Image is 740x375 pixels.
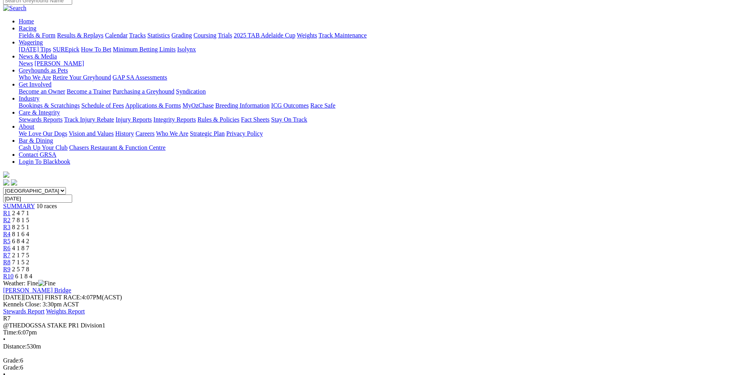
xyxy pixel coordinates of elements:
[3,210,11,216] a: R1
[15,273,32,279] span: 6 1 8 4
[3,172,9,178] img: logo-grsa-white.png
[129,32,146,39] a: Tracks
[3,329,18,336] span: Time:
[3,364,20,371] span: Grade:
[19,144,67,151] a: Cash Up Your Club
[3,5,27,12] img: Search
[36,203,57,209] span: 10 races
[3,294,23,301] span: [DATE]
[113,74,167,81] a: GAP SA Assessments
[81,46,112,53] a: How To Bet
[3,364,737,371] div: 6
[19,74,737,81] div: Greyhounds as Pets
[3,224,11,230] a: R3
[45,294,122,301] span: 4:07PM(ACST)
[12,266,29,272] span: 2 5 7 8
[156,130,188,137] a: Who We Are
[3,287,71,294] a: [PERSON_NAME] Bridge
[3,273,14,279] a: R10
[34,60,84,67] a: [PERSON_NAME]
[19,130,737,137] div: About
[226,130,263,137] a: Privacy Policy
[19,88,65,95] a: Become an Owner
[19,88,737,95] div: Get Involved
[12,210,29,216] span: 2 4 7 1
[3,179,9,186] img: facebook.svg
[57,32,103,39] a: Results & Replays
[297,32,317,39] a: Weights
[19,81,51,88] a: Get Involved
[3,217,11,223] a: R2
[3,357,20,364] span: Grade:
[3,203,35,209] a: SUMMARY
[218,32,232,39] a: Trials
[271,116,307,123] a: Stay On Track
[177,46,196,53] a: Isolynx
[3,343,737,350] div: 530m
[12,238,29,244] span: 6 8 4 2
[12,217,29,223] span: 7 8 1 5
[3,259,11,265] a: R8
[3,238,11,244] a: R5
[3,329,737,336] div: 6:07pm
[176,88,206,95] a: Syndication
[19,130,67,137] a: We Love Our Dogs
[19,116,737,123] div: Care & Integrity
[135,130,154,137] a: Careers
[19,60,33,67] a: News
[45,294,82,301] span: FIRST RACE:
[3,301,737,308] div: Kennels Close: 3:30pm ACST
[19,137,53,144] a: Bar & Dining
[3,252,11,258] span: R7
[69,144,165,151] a: Chasers Restaurant & Function Centre
[190,130,225,137] a: Strategic Plan
[19,67,68,74] a: Greyhounds as Pets
[310,102,335,109] a: Race Safe
[153,116,196,123] a: Integrity Reports
[115,116,152,123] a: Injury Reports
[12,259,29,265] span: 7 1 5 2
[53,74,111,81] a: Retire Your Greyhound
[19,25,36,32] a: Racing
[125,102,181,109] a: Applications & Forms
[19,32,55,39] a: Fields & Form
[19,32,737,39] div: Racing
[19,151,56,158] a: Contact GRSA
[3,195,72,203] input: Select date
[19,60,737,67] div: News & Media
[19,102,80,109] a: Bookings & Scratchings
[3,343,27,350] span: Distance:
[64,116,114,123] a: Track Injury Rebate
[19,116,62,123] a: Stewards Reports
[46,308,85,315] a: Weights Report
[3,266,11,272] a: R9
[19,158,70,165] a: Login To Blackbook
[19,123,34,130] a: About
[3,315,11,322] span: R7
[19,95,39,102] a: Industry
[105,32,128,39] a: Calendar
[3,231,11,237] a: R4
[19,46,737,53] div: Wagering
[3,294,43,301] span: [DATE]
[3,245,11,251] a: R6
[19,109,60,116] a: Care & Integrity
[19,46,51,53] a: [DATE] Tips
[115,130,134,137] a: History
[81,102,124,109] a: Schedule of Fees
[38,280,55,287] img: Fine
[183,102,214,109] a: MyOzChase
[19,74,51,81] a: Who We Are
[12,245,29,251] span: 4 1 8 7
[197,116,240,123] a: Rules & Policies
[193,32,216,39] a: Coursing
[215,102,270,109] a: Breeding Information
